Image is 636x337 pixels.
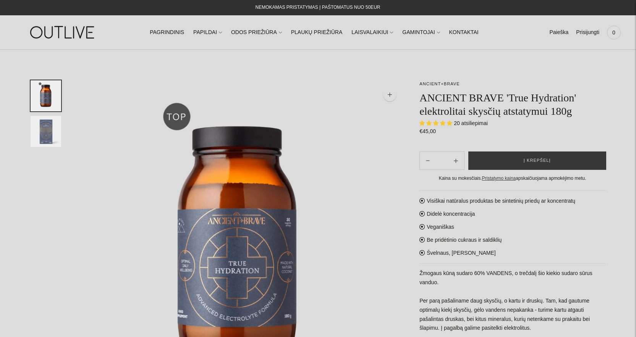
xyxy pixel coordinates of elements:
a: PAGRINDINIS [150,24,184,41]
span: 0 [608,27,619,38]
a: PLAUKŲ PRIEŽIŪRA [291,24,343,41]
a: ANCIENT+BRAVE [419,81,460,86]
a: KONTAKTAI [449,24,478,41]
a: GAMINTOJAI [402,24,440,41]
div: Kaina su mokesčiais. apskaičiuojama apmokėjimo metu. [419,174,605,182]
button: Subtract product quantity [448,151,464,170]
a: Paieška [549,24,568,41]
a: Pristatymo kaina [482,176,516,181]
h1: ANCIENT BRAVE 'True Hydration' elektrolitai skysčių atstatymui 180g [419,91,605,118]
div: NEMOKAMAS PRISTATYMAS Į PAŠTOMATUS NUO 50EUR [256,3,380,12]
span: €45,00 [419,128,436,134]
button: Add product quantity [420,151,436,170]
a: 0 [607,24,621,41]
span: Į krepšelį [524,157,551,164]
img: OUTLIVE [15,19,111,46]
span: 20 atsiliepimai [454,120,488,126]
a: LAISVALAIKIUI [351,24,393,41]
a: ODOS PRIEŽIŪRA [231,24,282,41]
span: 5.00 stars [419,120,454,126]
button: Translation missing: en.general.accessibility.image_thumbail [31,116,61,147]
button: Į krepšelį [468,151,607,170]
a: PAPILDAI [193,24,222,41]
a: Prisijungti [576,24,599,41]
input: Product quantity [436,155,447,166]
button: Translation missing: en.general.accessibility.image_thumbail [31,80,61,111]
